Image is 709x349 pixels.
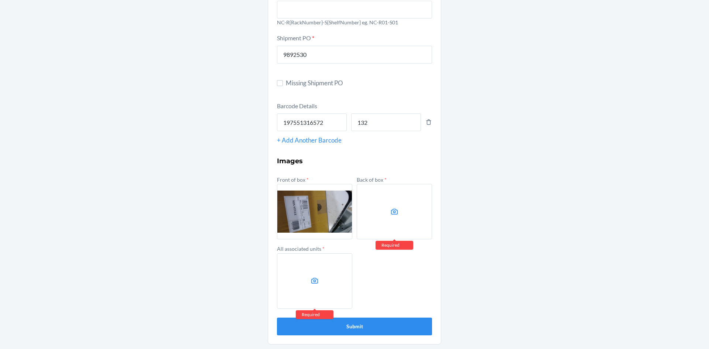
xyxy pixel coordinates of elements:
div: + Add Another Barcode [277,136,432,145]
label: Back of box [357,177,387,183]
div: Required [296,310,333,319]
input: Barcode [277,113,347,131]
label: All associated units [277,246,325,252]
div: Required [376,241,413,250]
input: Quantity [351,113,421,131]
input: Missing Shipment PO [277,80,283,86]
label: Front of box [277,177,309,183]
button: Submit [277,318,432,335]
label: Barcode Details [277,102,317,109]
p: NC-R{RackNumber}-S{ShelfNumber} eg. NC-R01-S01 [277,18,432,26]
span: Missing Shipment PO [286,78,432,88]
h3: Images [277,156,432,166]
label: Shipment PO [277,34,314,41]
